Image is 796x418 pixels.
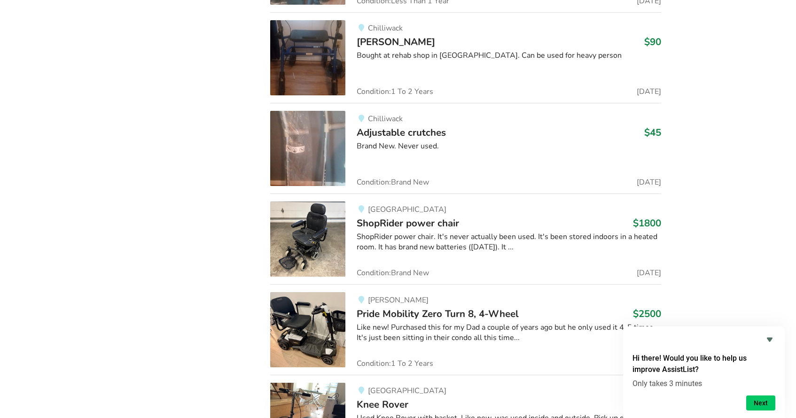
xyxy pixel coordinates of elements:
[357,217,459,230] span: ShopRider power chair
[368,204,446,215] span: [GEOGRAPHIC_DATA]
[368,386,446,396] span: [GEOGRAPHIC_DATA]
[357,307,519,320] span: Pride Mobility Zero Turn 8, 4-Wheel
[357,398,408,411] span: Knee Rover
[357,322,661,344] div: Like new! Purchased this for my Dad a couple of years ago but he only used it 4-5 times. It's jus...
[644,126,661,139] h3: $45
[357,126,446,139] span: Adjustable crutches
[633,217,661,229] h3: $1800
[270,194,661,284] a: mobility-shoprider power chair[GEOGRAPHIC_DATA]ShopRider power chair$1800ShopRider power chair. I...
[644,36,661,48] h3: $90
[632,334,775,410] div: Hi there! Would you like to help us improve AssistList?
[357,360,433,367] span: Condition: 1 To 2 Years
[632,353,775,375] h2: Hi there! Would you like to help us improve AssistList?
[270,12,661,103] a: mobility-walker Chilliwack[PERSON_NAME]$90Bought at rehab shop in [GEOGRAPHIC_DATA]. Can be used ...
[764,334,775,345] button: Hide survey
[357,178,429,186] span: Condition: Brand New
[368,114,403,124] span: Chilliwack
[637,88,661,95] span: [DATE]
[633,308,661,320] h3: $2500
[632,379,775,388] p: Only takes 3 minutes
[357,88,433,95] span: Condition: 1 To 2 Years
[270,284,661,375] a: mobility-pride mobility zero turn 8, 4-wheel[PERSON_NAME]Pride Mobility Zero Turn 8, 4-Wheel$2500...
[746,395,775,410] button: Next question
[270,103,661,194] a: mobility-adjustable crutches ChilliwackAdjustable crutches$45Brand New. Never used.Condition:Bran...
[357,269,429,277] span: Condition: Brand New
[270,292,345,367] img: mobility-pride mobility zero turn 8, 4-wheel
[357,35,435,48] span: [PERSON_NAME]
[368,23,403,33] span: Chilliwack
[637,178,661,186] span: [DATE]
[270,111,345,186] img: mobility-adjustable crutches
[270,201,345,277] img: mobility-shoprider power chair
[270,20,345,95] img: mobility-walker
[357,50,661,61] div: Bought at rehab shop in [GEOGRAPHIC_DATA]. Can be used for heavy person
[637,269,661,277] span: [DATE]
[357,232,661,253] div: ShopRider power chair. It's never actually been used. It's been stored indoors in a heated room. ...
[357,141,661,152] div: Brand New. Never used.
[368,295,429,305] span: [PERSON_NAME]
